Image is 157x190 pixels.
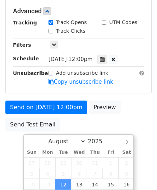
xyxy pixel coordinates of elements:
label: Track Opens [56,19,87,26]
span: August 9, 2025 [119,168,134,179]
span: August 3, 2025 [24,168,40,179]
span: July 30, 2025 [71,157,87,168]
iframe: Chat Widget [121,156,157,190]
span: August 2, 2025 [119,157,134,168]
a: Send on [DATE] 12:00pm [5,101,87,114]
label: Track Clicks [56,27,86,35]
span: August 4, 2025 [40,168,55,179]
span: August 12, 2025 [55,179,71,190]
span: August 6, 2025 [71,168,87,179]
label: UTM Codes [109,19,137,26]
span: Fri [103,150,119,155]
span: August 7, 2025 [87,168,103,179]
span: August 16, 2025 [119,179,134,190]
strong: Schedule [13,56,39,61]
span: August 15, 2025 [103,179,119,190]
span: August 14, 2025 [87,179,103,190]
span: July 27, 2025 [24,157,40,168]
label: Add unsubscribe link [56,69,108,77]
span: August 10, 2025 [24,179,40,190]
a: Preview [89,101,120,114]
span: Thu [87,150,103,155]
strong: Unsubscribe [13,70,48,76]
input: Year [86,138,112,145]
span: Wed [71,150,87,155]
span: August 1, 2025 [103,157,119,168]
strong: Filters [13,42,31,48]
a: Send Test Email [5,118,60,131]
span: [DATE] 12:00pm [49,56,93,62]
span: Sun [24,150,40,155]
span: July 31, 2025 [87,157,103,168]
span: Mon [40,150,55,155]
h5: Advanced [13,7,144,15]
span: August 8, 2025 [103,168,119,179]
span: August 13, 2025 [71,179,87,190]
span: Tue [55,150,71,155]
span: Sat [119,150,134,155]
span: August 5, 2025 [55,168,71,179]
span: August 11, 2025 [40,179,55,190]
span: July 28, 2025 [40,157,55,168]
span: July 29, 2025 [55,157,71,168]
strong: Tracking [13,20,37,26]
a: Copy unsubscribe link [49,79,113,85]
